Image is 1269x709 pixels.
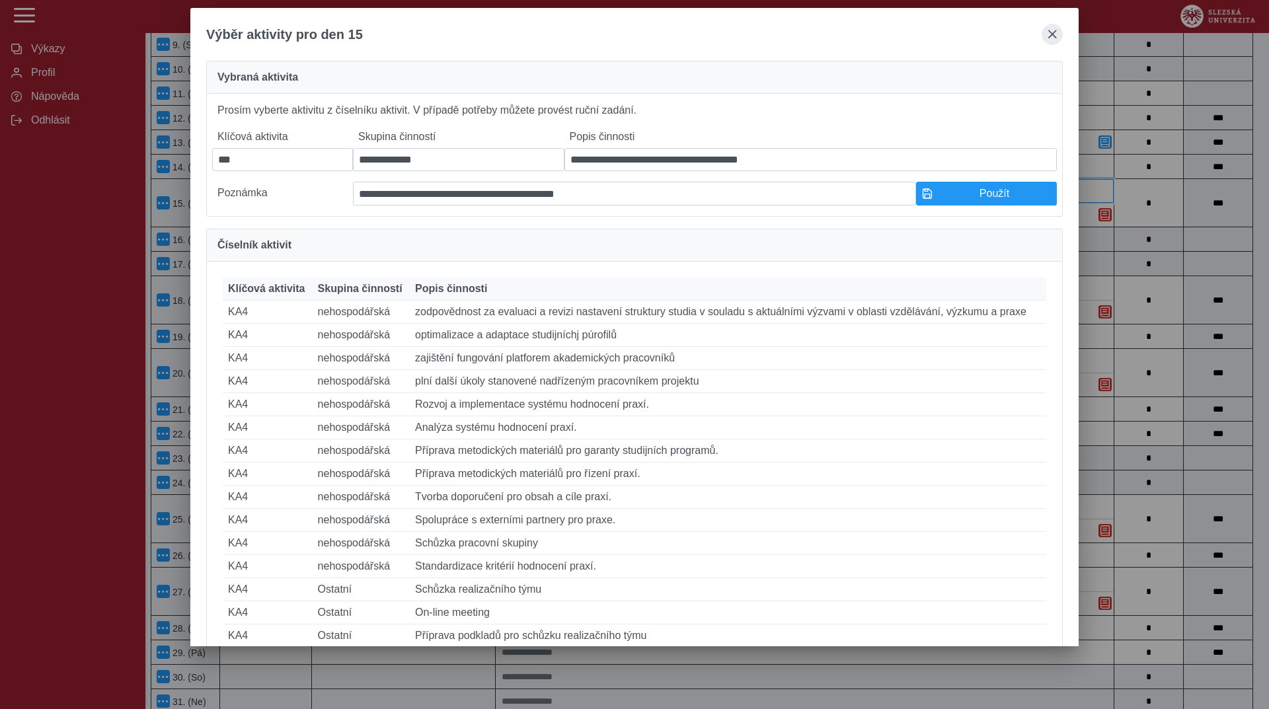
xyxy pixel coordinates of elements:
td: Spolupráce s externími partnery pro praxe. [410,509,1046,532]
span: Popis činnosti [415,283,487,295]
td: nehospodářská [313,463,410,486]
td: Standardizace kritérií hodnocení praxí. [410,555,1046,578]
td: Tvorba doporučení pro obsah a cíle praxí. [410,486,1046,509]
td: nehospodářská [313,347,410,370]
td: KA4 [223,370,313,393]
label: Popis činnosti [564,126,1057,148]
td: KA4 [223,301,313,324]
div: Prosím vyberte aktivitu z číselníku aktivit. V případě potřeby můžete provést ruční zadání. [206,94,1063,217]
td: nehospodářská [313,532,410,555]
span: Skupina činností [318,283,403,295]
td: nehospodářská [313,509,410,532]
span: Číselník aktivit [217,240,291,250]
td: zajištění fungování platforem akademických pracovníků [410,347,1046,370]
span: Použít [938,188,1051,200]
td: KA4 [223,532,313,555]
td: optimalizace a adaptace studijníchj púrofilů [410,324,1046,347]
td: Příprava podkladů pro schůzku realizačního týmu [410,624,1046,648]
label: Poznámka [212,182,353,205]
td: plní další úkoly stanovené nadřízeným pracovníkem projektu [410,370,1046,393]
td: Ostatní [313,578,410,601]
td: zodpovědnost za evaluaci a revizi nastavení struktury studia v souladu s aktuálními výzvami v obl... [410,301,1046,324]
td: KA4 [223,601,313,624]
td: nehospodářská [313,393,410,416]
td: nehospodářská [313,370,410,393]
td: KA4 [223,486,313,509]
span: Výběr aktivity pro den 15 [206,27,363,42]
td: KA4 [223,555,313,578]
td: KA4 [223,509,313,532]
td: nehospodářská [313,416,410,439]
span: Klíčová aktivita [228,283,305,295]
td: KA4 [223,324,313,347]
td: KA4 [223,439,313,463]
td: nehospodářská [313,555,410,578]
td: KA4 [223,393,313,416]
td: KA4 [223,347,313,370]
td: nehospodářská [313,439,410,463]
button: close [1042,24,1063,45]
td: Schůzka realizačního týmu [410,578,1046,601]
td: On-line meeting [410,601,1046,624]
td: nehospodářská [313,301,410,324]
td: Analýza systému hodnocení praxí. [410,416,1046,439]
td: KA4 [223,463,313,486]
td: nehospodářská [313,486,410,509]
td: Ostatní [313,601,410,624]
td: KA4 [223,578,313,601]
span: Vybraná aktivita [217,72,298,83]
td: Schůzka pracovní skupiny [410,532,1046,555]
td: KA4 [223,416,313,439]
label: Skupina činností [353,126,564,148]
button: Použít [916,182,1057,205]
td: Rozvoj a implementace systému hodnocení praxí. [410,393,1046,416]
td: Příprava metodických materiálů pro garanty studijních programů. [410,439,1046,463]
td: nehospodářská [313,324,410,347]
label: Klíčová aktivita [212,126,353,148]
td: Příprava metodických materiálů pro řízení praxí. [410,463,1046,486]
td: KA4 [223,624,313,648]
td: Ostatní [313,624,410,648]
